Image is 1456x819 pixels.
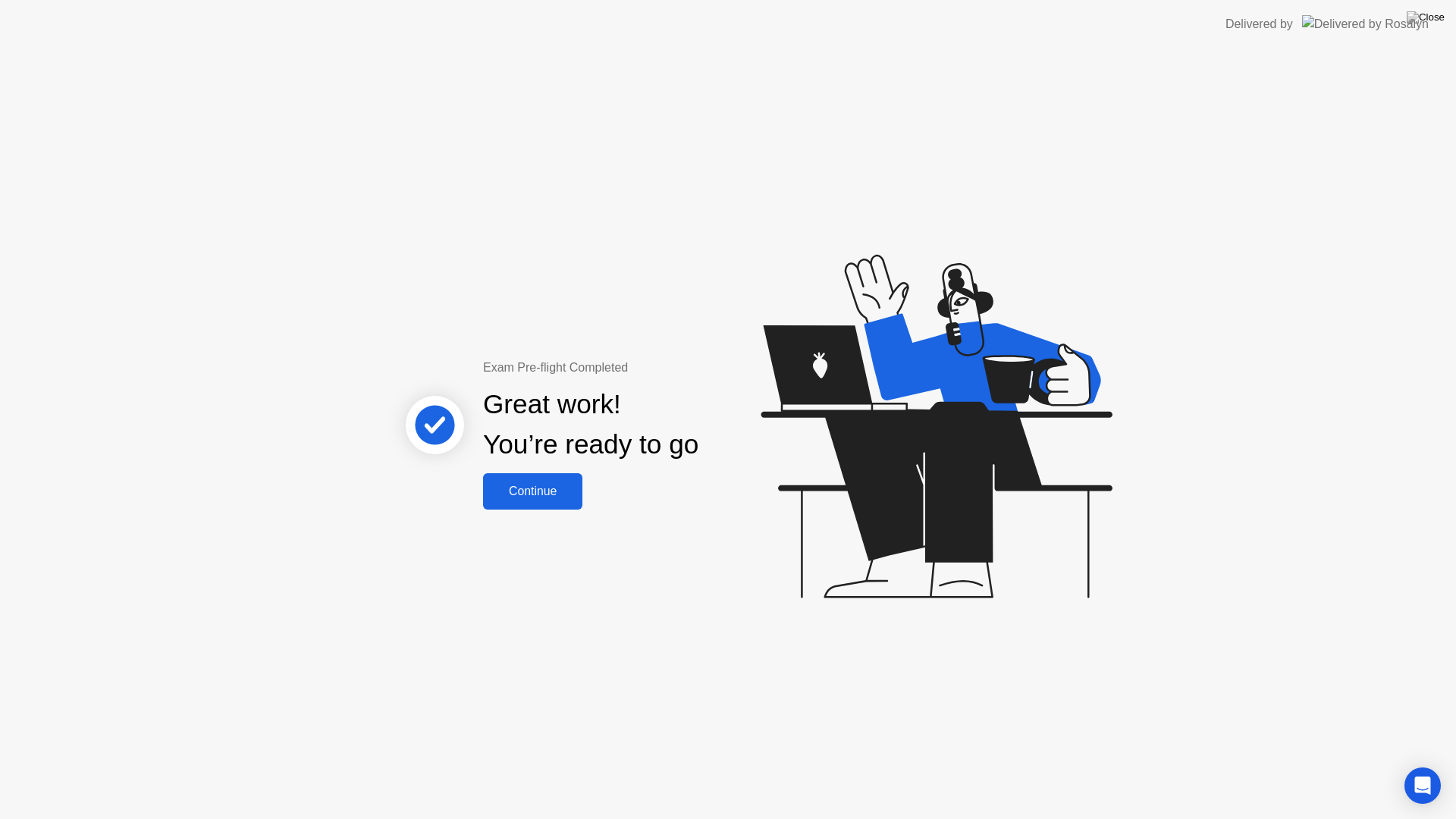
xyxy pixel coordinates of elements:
button: Continue [483,473,582,510]
div: Exam Pre-flight Completed [483,359,796,377]
img: Delivered by Rosalyn [1302,15,1429,33]
div: Open Intercom Messenger [1404,767,1441,804]
div: Great work! You’re ready to go [483,384,698,465]
img: Close [1407,11,1445,24]
div: Delivered by [1225,15,1293,33]
div: Continue [488,485,578,498]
